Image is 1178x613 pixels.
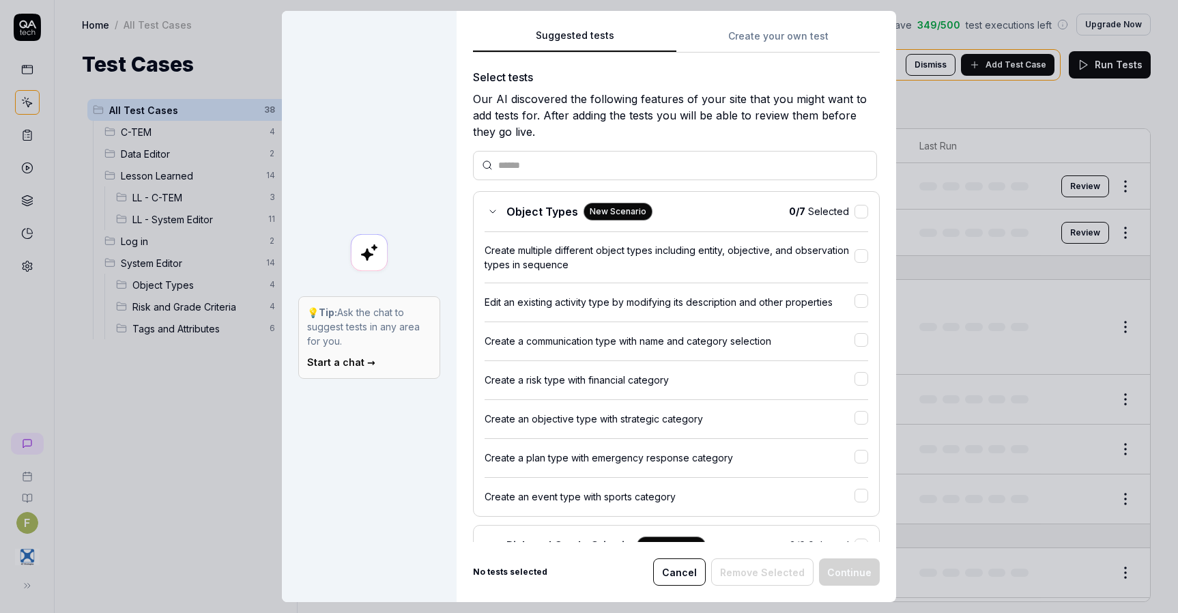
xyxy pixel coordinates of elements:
div: Create a plan type with emergency response category [485,451,854,465]
div: Create a risk type with financial category [485,373,854,387]
button: Continue [819,558,880,586]
button: Create your own test [676,28,880,53]
strong: Tip: [319,306,337,318]
span: Selected [789,204,849,218]
button: Remove Selected [711,558,814,586]
b: 0 / 2 [789,539,805,551]
span: Object Types [506,203,578,220]
span: Risk and Grade Criteria [506,537,631,554]
div: Create a communication type with name and category selection [485,334,854,348]
div: New Scenario [584,203,652,220]
button: Cancel [653,558,706,586]
div: Select tests [473,69,880,85]
b: 0 / 7 [789,205,805,217]
p: 💡 Ask the chat to suggest tests in any area for you. [307,305,431,348]
span: Selected [789,538,849,552]
b: No tests selected [473,566,547,578]
div: Create multiple different object types including entity, objective, and observation types in sequ... [485,243,854,272]
button: Suggested tests [473,28,676,53]
div: Create an event type with sports category [485,489,854,504]
div: Create an objective type with strategic category [485,412,854,426]
div: Edit an existing activity type by modifying its description and other properties [485,295,854,309]
a: Start a chat → [307,356,375,368]
div: Our AI discovered the following features of your site that you might want to add tests for. After... [473,91,880,140]
div: New Scenario [637,537,706,554]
